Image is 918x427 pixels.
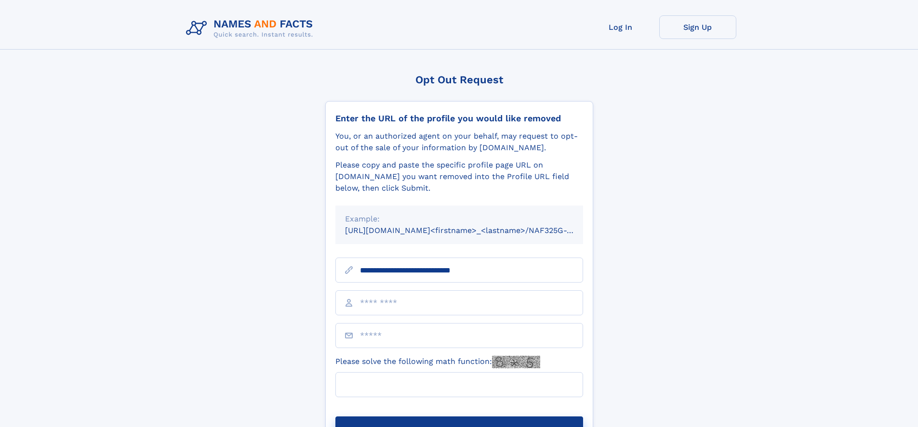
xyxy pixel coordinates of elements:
img: Logo Names and Facts [182,15,321,41]
a: Sign Up [659,15,736,39]
div: Opt Out Request [325,74,593,86]
small: [URL][DOMAIN_NAME]<firstname>_<lastname>/NAF325G-xxxxxxxx [345,226,601,235]
label: Please solve the following math function: [335,356,540,368]
a: Log In [582,15,659,39]
div: Please copy and paste the specific profile page URL on [DOMAIN_NAME] you want removed into the Pr... [335,159,583,194]
div: You, or an authorized agent on your behalf, may request to opt-out of the sale of your informatio... [335,130,583,154]
div: Enter the URL of the profile you would like removed [335,113,583,124]
div: Example: [345,213,573,225]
